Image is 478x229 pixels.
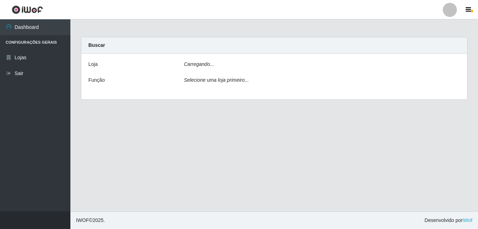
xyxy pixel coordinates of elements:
[184,61,214,67] i: Carregando...
[88,76,105,84] label: Função
[12,5,43,14] img: CoreUI Logo
[88,61,98,68] label: Loja
[463,217,472,223] a: iWof
[76,217,89,223] span: IWOF
[76,217,105,224] span: © 2025 .
[88,42,105,48] strong: Buscar
[184,77,249,83] i: Selecione uma loja primeiro...
[424,217,472,224] span: Desenvolvido por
